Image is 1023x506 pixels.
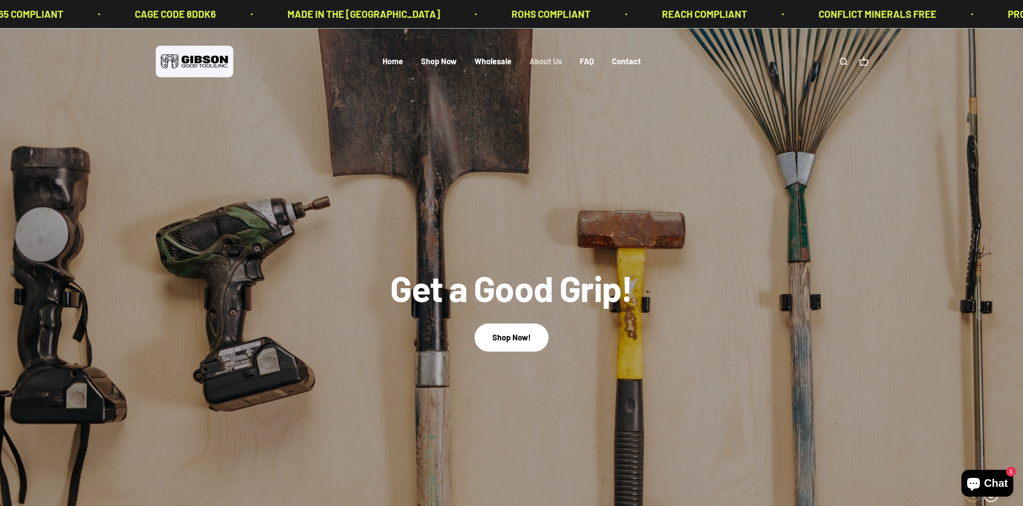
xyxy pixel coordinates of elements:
[612,57,641,66] a: Contact
[959,470,1016,499] inbox-online-store-chat: Shopify online store chat
[809,6,927,22] p: CONFLICT MINERALS FREE
[383,57,403,66] a: Home
[502,6,581,22] p: ROHS COMPLIANT
[529,57,562,66] a: About Us
[421,57,457,66] a: Shop Now
[580,57,594,66] a: FAQ
[390,266,632,309] split-lines: Get a Good Grip!
[278,6,431,22] p: MADE IN THE [GEOGRAPHIC_DATA]
[653,6,738,22] p: REACH COMPLIANT
[474,324,549,352] a: Shop Now!
[474,57,511,66] a: Wholesale
[125,6,207,22] p: CAGE CODE 8DDK6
